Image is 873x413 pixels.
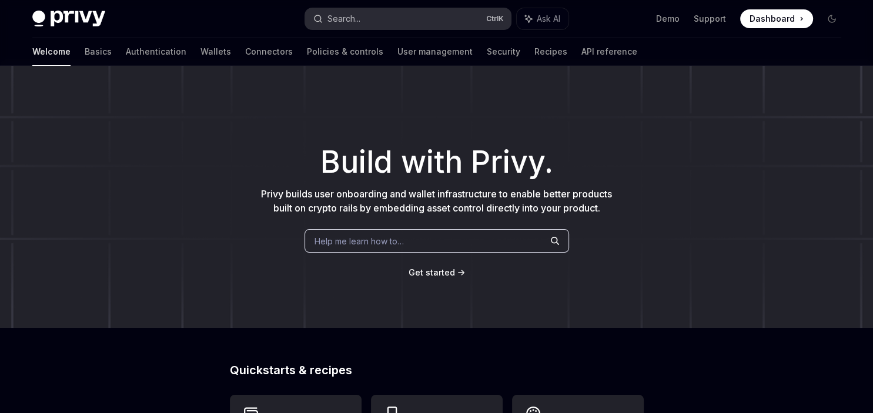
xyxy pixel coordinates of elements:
[230,364,352,376] span: Quickstarts & recipes
[32,38,71,66] a: Welcome
[126,38,186,66] a: Authentication
[409,267,455,277] span: Get started
[534,38,567,66] a: Recipes
[200,38,231,66] a: Wallets
[320,152,553,173] span: Build with Privy.
[32,11,105,27] img: dark logo
[486,14,504,23] span: Ctrl K
[315,235,404,247] span: Help me learn how to…
[305,8,511,29] button: Search...CtrlK
[750,13,795,25] span: Dashboard
[261,188,612,214] span: Privy builds user onboarding and wallet infrastructure to enable better products built on crypto ...
[822,9,841,28] button: Toggle dark mode
[85,38,112,66] a: Basics
[694,13,726,25] a: Support
[307,38,383,66] a: Policies & controls
[537,13,560,25] span: Ask AI
[245,38,293,66] a: Connectors
[327,12,360,26] div: Search...
[487,38,520,66] a: Security
[397,38,473,66] a: User management
[409,267,455,278] a: Get started
[656,13,680,25] a: Demo
[581,38,637,66] a: API reference
[517,8,568,29] button: Ask AI
[740,9,813,28] a: Dashboard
